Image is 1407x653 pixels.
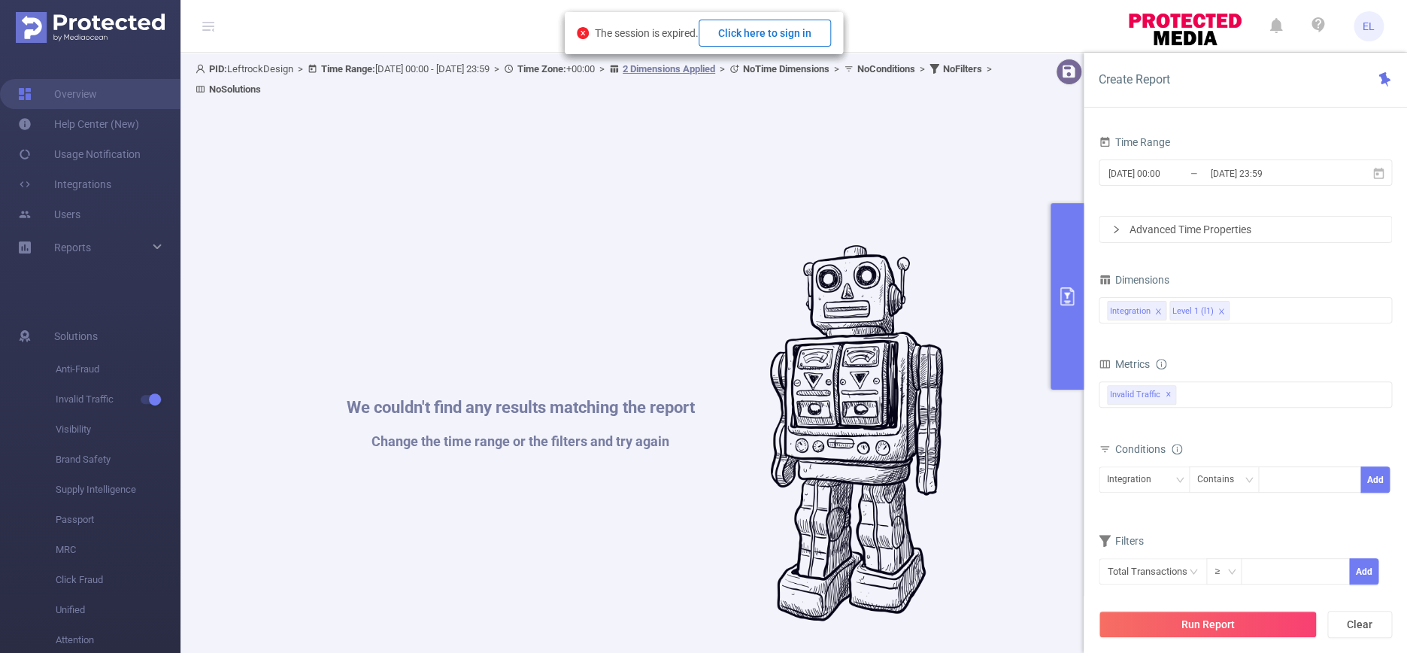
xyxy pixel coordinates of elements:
[1172,444,1182,454] i: icon: info-circle
[517,63,566,74] b: Time Zone:
[1099,274,1169,286] span: Dimensions
[699,20,831,47] button: Click here to sign in
[715,63,729,74] span: >
[1227,567,1236,578] i: icon: down
[1099,217,1391,242] div: icon: rightAdvanced Time Properties
[1245,475,1254,486] i: icon: down
[1349,558,1378,585] button: Add
[56,565,180,595] span: Click Fraud
[209,63,227,74] b: PID:
[1111,225,1120,234] i: icon: right
[1107,301,1166,320] li: Integration
[1107,385,1176,405] span: Invalid Traffic
[1363,11,1375,41] span: EL
[829,63,844,74] span: >
[56,595,180,625] span: Unified
[18,199,80,229] a: Users
[56,535,180,565] span: MRC
[1360,466,1390,493] button: Add
[770,245,944,621] img: #
[743,63,829,74] b: No Time Dimensions
[1099,358,1150,370] span: Metrics
[16,12,165,43] img: Protected Media
[347,435,695,448] h1: Change the time range or the filters and try again
[1214,559,1230,584] div: ≥
[321,63,375,74] b: Time Range:
[1175,475,1184,486] i: icon: down
[595,63,609,74] span: >
[1107,467,1162,492] div: Integration
[1107,163,1229,184] input: Start date
[1154,308,1162,317] i: icon: close
[56,505,180,535] span: Passport
[18,139,141,169] a: Usage Notification
[347,399,695,416] h1: We couldn't find any results matching the report
[1110,302,1151,321] div: Integration
[577,27,589,39] i: icon: close-circle
[490,63,504,74] span: >
[18,169,111,199] a: Integrations
[293,63,308,74] span: >
[595,27,831,39] span: The session is expired.
[54,321,98,351] span: Solutions
[18,79,97,109] a: Overview
[196,63,996,95] span: LeftrockDesign [DATE] 00:00 - [DATE] 23:59 +00:00
[982,63,996,74] span: >
[56,415,180,445] span: Visibility
[56,445,180,475] span: Brand Safety
[56,475,180,505] span: Supply Intelligence
[56,384,180,415] span: Invalid Traffic
[18,109,139,139] a: Help Center (New)
[1208,163,1330,184] input: End date
[1099,72,1170,87] span: Create Report
[1217,308,1225,317] i: icon: close
[209,84,261,95] b: No Solutions
[915,63,929,74] span: >
[1156,359,1166,369] i: icon: info-circle
[623,63,715,74] u: 2 Dimensions Applied
[1172,302,1214,321] div: Level 1 (l1)
[56,354,180,384] span: Anti-Fraud
[1166,386,1172,404] span: ✕
[1197,467,1245,492] div: Contains
[1099,535,1144,547] span: Filters
[196,64,209,74] i: icon: user
[54,241,91,254] span: Reports
[943,63,982,74] b: No Filters
[54,232,91,263] a: Reports
[1099,136,1170,148] span: Time Range
[1169,301,1230,320] li: Level 1 (l1)
[1099,611,1317,638] button: Run Report
[1115,443,1182,455] span: Conditions
[857,63,915,74] b: No Conditions
[1327,611,1392,638] button: Clear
